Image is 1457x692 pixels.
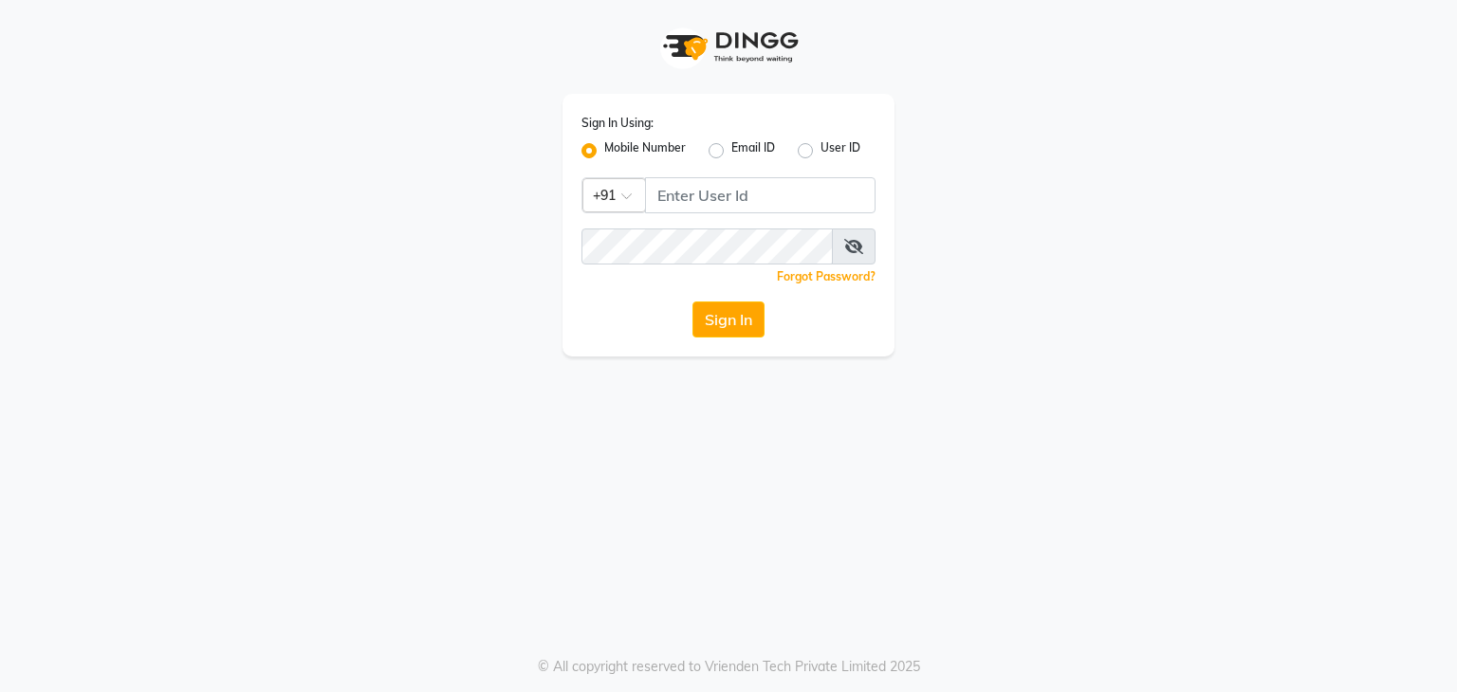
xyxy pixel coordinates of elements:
[653,19,804,75] img: logo1.svg
[645,177,876,213] input: Username
[777,269,876,283] a: Forgot Password?
[604,139,686,162] label: Mobile Number
[692,301,765,337] button: Sign In
[821,139,860,162] label: User ID
[581,115,654,132] label: Sign In Using:
[731,139,775,162] label: Email ID
[581,228,833,264] input: Username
